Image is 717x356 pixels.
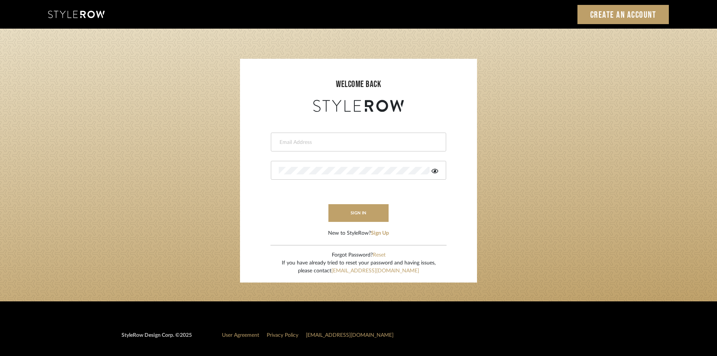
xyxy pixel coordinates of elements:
[267,333,298,338] a: Privacy Policy
[282,251,436,259] div: Forgot Password?
[331,268,419,273] a: [EMAIL_ADDRESS][DOMAIN_NAME]
[248,78,469,91] div: welcome back
[373,251,386,259] button: Reset
[371,229,389,237] button: Sign Up
[279,139,436,146] input: Email Address
[306,333,393,338] a: [EMAIL_ADDRESS][DOMAIN_NAME]
[328,229,389,237] div: New to StyleRow?
[122,332,192,345] div: StyleRow Design Corp. ©2025
[282,259,436,275] div: If you have already tried to reset your password and having issues, please contact
[577,5,669,24] a: Create an Account
[328,204,389,222] button: sign in
[222,333,259,338] a: User Agreement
